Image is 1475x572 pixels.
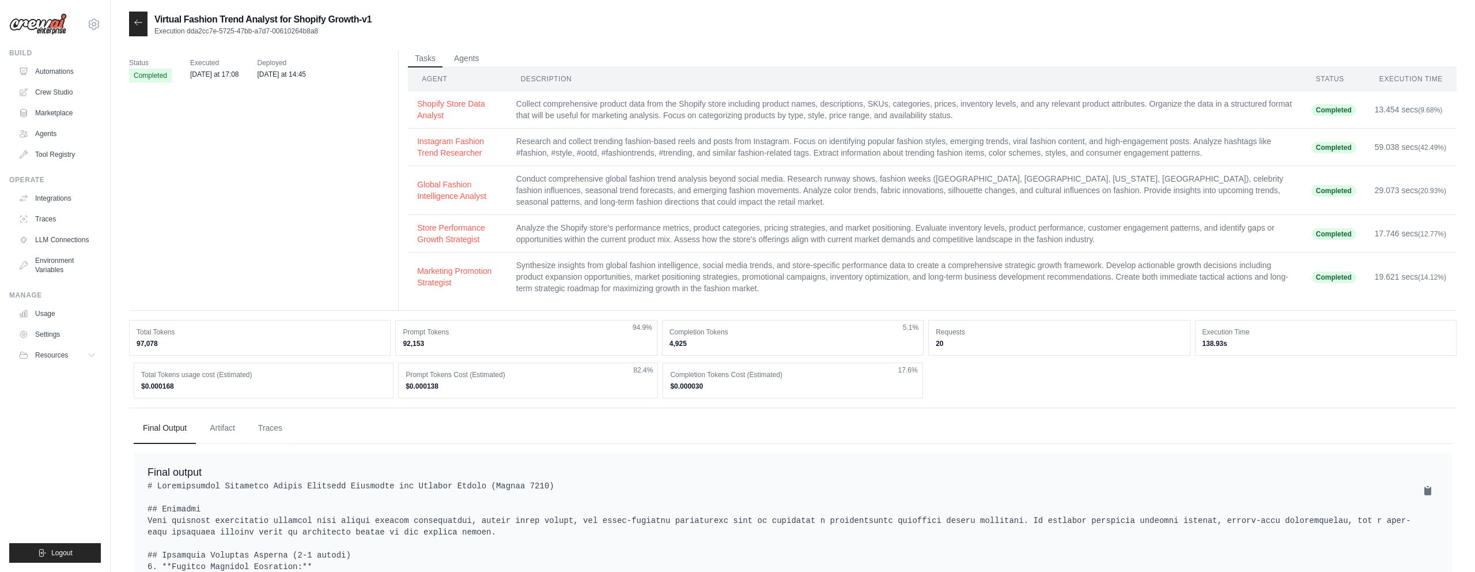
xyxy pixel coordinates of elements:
dt: Completion Tokens Cost (Estimated) [670,370,915,379]
th: Agent [408,67,507,91]
a: Marketplace [14,104,101,122]
div: Build [9,48,101,58]
dd: $0.000030 [670,382,915,391]
td: Analyze the Shopify store's performance metrics, product categories, pricing strategies, and mark... [507,215,1302,253]
span: Completed [129,69,172,82]
td: 29.073 secs [1366,166,1457,215]
a: LLM Connections [14,231,101,249]
span: Completed [1311,272,1356,283]
span: 82.4% [633,366,653,375]
button: Marketing Promotion Strategist [417,265,498,288]
span: Completed [1311,185,1356,197]
td: Conduct comprehensive global fashion trend analysis beyond social media. Research runway shows, f... [507,166,1302,215]
a: Settings [14,325,101,344]
dd: 20 [936,339,1182,348]
dd: 97,078 [137,339,383,348]
span: (20.93%) [1418,187,1446,195]
td: 59.038 secs [1366,129,1457,166]
button: Shopify Store Data Analyst [417,98,498,121]
dt: Total Tokens usage cost (Estimated) [141,370,386,379]
span: (12.77%) [1418,230,1446,238]
button: Logout [9,543,101,563]
div: Operate [9,175,101,185]
span: Completed [1311,228,1356,240]
span: Executed [190,57,239,69]
span: Final output [147,466,202,478]
a: Environment Variables [14,251,101,279]
th: Status [1302,67,1366,91]
dd: $0.000168 [141,382,386,391]
td: Collect comprehensive product data from the Shopify store including product names, descriptions, ... [507,91,1302,129]
a: Usage [14,304,101,323]
dt: Prompt Tokens Cost (Estimated) [406,370,650,379]
a: Tool Registry [14,145,101,164]
button: Instagram Fashion Trend Researcher [417,136,498,159]
dt: Total Tokens [137,328,383,337]
span: (42.49%) [1418,144,1446,152]
a: Traces [14,210,101,228]
time: August 31, 2025 at 14:45 IST [258,70,307,78]
span: Status [129,57,172,69]
p: Execution dda2cc7e-5725-47bb-a7d7-00610264b8a8 [154,27,372,36]
td: 17.746 secs [1366,215,1457,253]
span: Resources [35,351,68,360]
button: Resources [14,346,101,364]
button: Tasks [408,50,442,67]
h2: Virtual Fashion Trend Analyst for Shopify Growth-v1 [154,13,372,27]
span: Deployed [258,57,307,69]
dt: Completion Tokens [670,328,916,337]
a: Integrations [14,189,101,208]
span: Completed [1311,104,1356,116]
a: Crew Studio [14,83,101,101]
button: Store Performance Growth Strategist [417,222,498,245]
time: August 31, 2025 at 17:08 IST [190,70,239,78]
th: Description [507,67,1302,91]
button: Final Output [134,413,196,444]
span: Logout [51,548,73,558]
span: 17.6% [898,366,918,375]
dt: Prompt Tokens [403,328,649,337]
button: Agents [447,50,486,67]
span: 94.9% [633,323,652,332]
th: Execution Time [1366,67,1457,91]
dd: 4,925 [670,339,916,348]
button: Traces [249,413,292,444]
a: Automations [14,62,101,81]
td: 13.454 secs [1366,91,1457,129]
td: 19.621 secs [1366,253,1457,302]
span: (14.12%) [1418,273,1446,281]
dd: $0.000138 [406,382,650,391]
dt: Execution Time [1202,328,1449,337]
td: Research and collect trending fashion-based reels and posts from Instagram. Focus on identifying ... [507,129,1302,166]
img: Logo [9,13,67,35]
dd: 92,153 [403,339,649,348]
span: (9.68%) [1418,106,1442,114]
a: Agents [14,125,101,143]
td: Synthesize insights from global fashion intelligence, social media trends, and store-specific per... [507,253,1302,302]
span: Completed [1311,142,1356,153]
button: Artifact [201,413,244,444]
span: 5.1% [903,323,918,332]
button: Global Fashion Intelligence Analyst [417,179,498,202]
dt: Requests [936,328,1182,337]
div: Manage [9,291,101,300]
dd: 138.93s [1202,339,1449,348]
